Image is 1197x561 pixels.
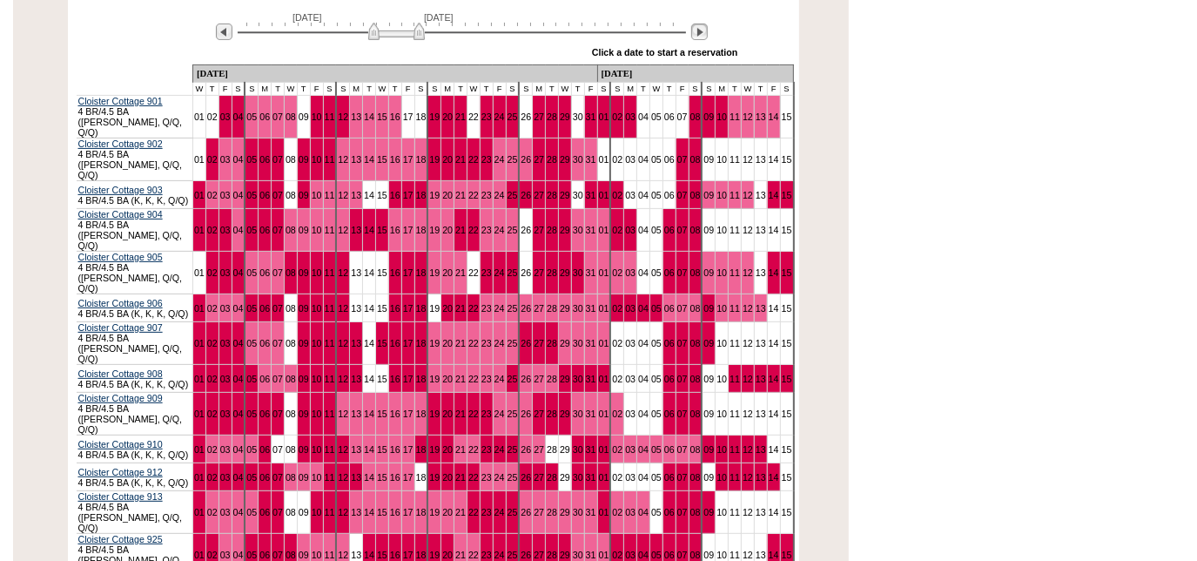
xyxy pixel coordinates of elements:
[547,190,557,200] a: 28
[703,112,714,122] a: 09
[416,303,427,314] a: 18
[442,303,453,314] a: 20
[246,303,257,314] a: 05
[442,154,453,165] a: 20
[272,190,283,200] a: 07
[272,267,283,278] a: 07
[691,24,708,40] img: Next
[638,303,649,314] a: 04
[625,190,635,200] a: 03
[429,112,440,122] a: 19
[481,303,492,314] a: 23
[233,190,244,200] a: 04
[207,154,218,165] a: 02
[664,225,675,235] a: 06
[351,225,361,235] a: 13
[299,154,309,165] a: 09
[233,338,244,348] a: 04
[403,225,414,235] a: 17
[364,338,374,348] a: 14
[246,338,257,348] a: 05
[286,338,296,348] a: 08
[494,154,505,165] a: 24
[756,225,766,235] a: 13
[246,267,257,278] a: 05
[455,190,466,200] a: 21
[416,154,427,165] a: 18
[377,190,387,200] a: 15
[625,112,635,122] a: 03
[703,154,714,165] a: 09
[599,303,609,314] a: 01
[651,112,662,122] a: 05
[716,303,727,314] a: 10
[403,190,414,200] a: 17
[455,267,466,278] a: 21
[534,112,544,122] a: 27
[403,154,414,165] a: 17
[586,225,596,235] a: 31
[534,190,544,200] a: 27
[586,112,596,122] a: 31
[547,154,557,165] a: 28
[286,154,296,165] a: 08
[521,154,531,165] a: 26
[259,267,270,278] a: 06
[299,303,309,314] a: 09
[429,190,440,200] a: 19
[534,303,544,314] a: 27
[429,267,440,278] a: 19
[78,139,163,149] a: Cloister Cottage 902
[220,225,231,235] a: 03
[573,190,583,200] a: 30
[677,112,688,122] a: 07
[416,225,427,235] a: 18
[220,267,231,278] a: 03
[599,225,609,235] a: 01
[194,225,205,235] a: 01
[233,112,244,122] a: 04
[429,303,440,314] a: 19
[690,190,701,200] a: 08
[573,154,583,165] a: 30
[677,303,688,314] a: 07
[194,154,205,165] a: 01
[612,267,622,278] a: 02
[716,225,727,235] a: 10
[743,112,753,122] a: 12
[769,112,779,122] a: 14
[534,154,544,165] a: 27
[651,225,662,235] a: 05
[664,303,675,314] a: 06
[651,267,662,278] a: 05
[508,225,518,235] a: 25
[703,190,714,200] a: 09
[743,190,753,200] a: 12
[390,112,400,122] a: 16
[756,303,766,314] a: 13
[664,154,675,165] a: 06
[756,267,766,278] a: 13
[78,252,163,262] a: Cloister Cottage 905
[468,154,479,165] a: 22
[521,303,531,314] a: 26
[677,267,688,278] a: 07
[220,190,231,200] a: 03
[286,225,296,235] a: 08
[494,190,505,200] a: 24
[325,338,335,348] a: 11
[573,267,583,278] a: 30
[325,225,335,235] a: 11
[351,112,361,122] a: 13
[416,267,427,278] a: 18
[338,154,348,165] a: 12
[494,303,505,314] a: 24
[730,154,740,165] a: 11
[259,190,270,200] a: 06
[782,190,792,200] a: 15
[468,190,479,200] a: 22
[272,154,283,165] a: 07
[78,209,163,220] a: Cloister Cottage 904
[743,154,753,165] a: 12
[664,112,675,122] a: 06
